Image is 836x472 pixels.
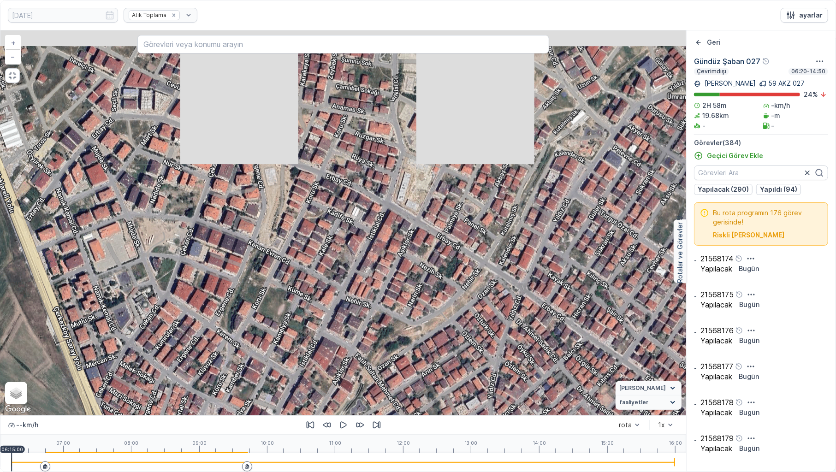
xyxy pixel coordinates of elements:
p: -km/h [771,101,790,110]
p: Yapılacak [700,372,732,381]
p: Bugün [739,264,759,273]
p: 06:15:00 [1,447,23,452]
p: 19.68km [702,111,729,120]
p: 11:00 [329,440,341,446]
a: Bu bölgeyi Google Haritalar'da açın (yeni pencerede açılır) [3,403,33,415]
p: 59 AKZ 027 [768,79,805,88]
p: Yapılacak [700,336,732,345]
p: [PERSON_NAME] [703,79,756,88]
p: Bugün [739,336,759,345]
p: Yapıldı (94) [760,185,797,194]
p: - [694,293,697,300]
a: Geri [694,38,721,47]
button: Riskli Görevleri Seçin [713,230,784,240]
div: Yardım Araç İkonu [735,327,743,334]
span: Bu rota programın 176 görev gerisinde! [713,208,822,227]
div: Yardım Araç İkonu [735,435,743,442]
p: - [694,257,697,264]
button: Yapılacak (290) [694,184,753,195]
a: Yakınlaştır [6,36,20,50]
p: Yapılacak [700,301,732,309]
p: Yapılacak [700,408,732,417]
p: 08:00 [124,440,138,446]
span: − [11,53,16,60]
summary: [PERSON_NAME] [616,381,682,395]
p: 2H 58m [702,101,727,110]
div: Yardım Araç İkonu [735,363,742,370]
p: -- km/h [16,420,38,430]
div: Yardım Araç İkonu [735,291,743,298]
p: - [694,365,697,372]
p: 07:00 [56,440,70,446]
p: - [702,121,706,130]
p: - [694,401,697,408]
p: 21568179 [700,434,734,442]
a: Uzaklaştır [6,50,20,64]
p: Bugün [739,408,759,417]
input: dd/mm/yyyy [8,8,118,23]
p: Riskli [PERSON_NAME] [713,230,784,240]
p: Gündüz Şaban 027 [694,56,760,67]
p: 13:00 [464,440,477,446]
p: Rotalar ve Görevler [676,222,685,283]
p: Yapılacak (290) [698,185,749,194]
p: 12:00 [397,440,410,446]
input: Görevleri veya konumu arayın [137,35,549,53]
input: Görevleri Ara [694,165,828,180]
p: 21568174 [700,254,733,263]
a: Layers [6,383,26,403]
p: -m [771,111,781,120]
button: Yapıldı (94) [756,184,801,195]
div: Yardım Araç İkonu [735,399,743,406]
p: 09:00 [192,440,207,446]
p: Bugün [739,372,759,381]
p: Bugün [739,300,759,309]
p: 21568178 [700,398,734,407]
div: 1x [658,421,665,429]
span: [PERSON_NAME] [619,384,666,392]
p: 21568175 [700,290,734,299]
a: Geçici Görev Ekle [694,151,763,160]
p: 10:00 [261,440,274,446]
p: - [771,121,775,130]
p: Geri [707,38,721,47]
div: Yardım Araç İkonu [762,58,770,65]
p: 14:00 [533,440,546,446]
p: 24 % [804,90,818,99]
p: Bugün [739,444,759,453]
p: - [694,437,697,444]
p: Çevrimdışı [696,68,727,75]
p: Görevler ( 384 ) [694,138,828,147]
p: 15:00 [601,440,614,446]
span: + [11,39,15,47]
p: 16:00 [669,440,682,446]
p: 06:20-14:50 [790,68,826,75]
summary: faaliyetler [616,395,682,410]
p: - [694,329,697,336]
p: 21568177 [700,362,733,371]
span: faaliyetler [619,399,648,406]
p: 21568176 [700,326,734,335]
p: Yapılacak [700,265,732,273]
div: rota [619,421,632,429]
p: Geçici Görev Ekle [707,151,763,160]
div: Yardım Araç İkonu [735,255,742,262]
img: Google [3,403,33,415]
p: Yapılacak [700,444,732,453]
